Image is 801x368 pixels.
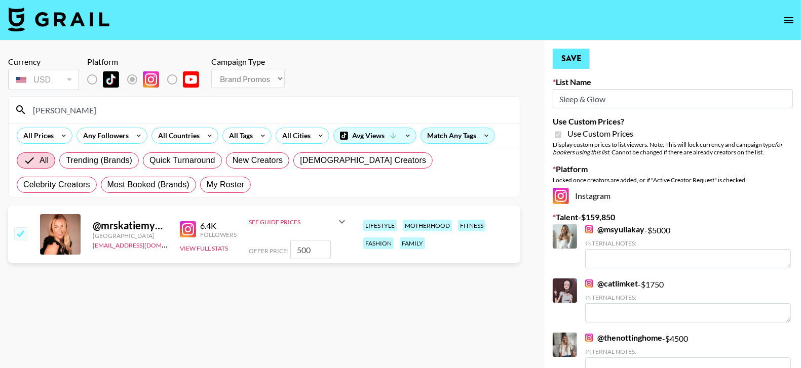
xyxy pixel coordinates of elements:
[585,279,593,288] img: Instagram
[585,224,644,234] a: @msyuliakay
[400,237,425,249] div: family
[8,67,79,92] div: Currency is locked to USD
[585,239,791,247] div: Internal Notes:
[211,57,285,67] div: Campaign Type
[276,128,313,143] div: All Cities
[103,71,119,88] img: TikTok
[334,128,416,143] div: Avg Views
[585,278,638,289] a: @catlimket
[77,128,131,143] div: Any Followers
[553,188,569,204] img: Instagram
[40,154,49,167] span: All
[152,128,202,143] div: All Countries
[458,220,485,231] div: fitness
[10,71,77,89] div: USD
[585,224,791,268] div: - $ 5000
[553,164,793,174] label: Platform
[585,294,791,301] div: Internal Notes:
[207,179,244,191] span: My Roster
[585,348,791,355] div: Internal Notes:
[553,49,590,69] button: Save
[363,237,394,249] div: fashion
[567,129,633,139] span: Use Custom Prices
[66,154,132,167] span: Trending (Brands)
[779,10,799,30] button: open drawer
[249,247,288,255] span: Offer Price:
[249,218,336,226] div: See Guide Prices
[93,219,168,232] div: @ mrskatiemyers
[300,154,426,167] span: [DEMOGRAPHIC_DATA] Creators
[553,212,793,222] label: Talent - $ 159,850
[290,240,331,259] input: 750
[183,71,199,88] img: YouTube
[17,128,56,143] div: All Prices
[249,210,348,234] div: See Guide Prices
[233,154,283,167] span: New Creators
[585,225,593,233] img: Instagram
[149,154,215,167] span: Quick Turnaround
[200,231,237,238] div: Followers
[27,102,514,118] input: Search by User Name
[180,221,196,237] img: Instagram
[363,220,397,231] div: lifestyle
[93,239,195,249] a: [EMAIL_ADDRESS][DOMAIN_NAME]
[553,141,783,156] em: for bookers using this list
[585,278,791,322] div: - $ 1750
[107,179,189,191] span: Most Booked (Brands)
[553,176,793,184] div: Locked once creators are added, or if "Active Creator Request" is checked.
[8,57,79,67] div: Currency
[553,188,793,204] div: Instagram
[180,244,228,252] button: View Full Stats
[421,128,494,143] div: Match Any Tags
[585,333,662,343] a: @thenottinghome
[553,116,793,127] label: Use Custom Prices?
[23,179,90,191] span: Celebrity Creators
[93,232,168,239] div: [GEOGRAPHIC_DATA]
[553,77,793,87] label: List Name
[87,69,207,90] div: List locked to Instagram.
[223,128,255,143] div: All Tags
[585,334,593,342] img: Instagram
[87,57,207,67] div: Platform
[8,7,109,31] img: Grail Talent
[403,220,452,231] div: motherhood
[143,71,159,88] img: Instagram
[200,221,237,231] div: 6.4K
[553,141,793,156] div: Display custom prices to list viewers. Note: This will lock currency and campaign type . Cannot b...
